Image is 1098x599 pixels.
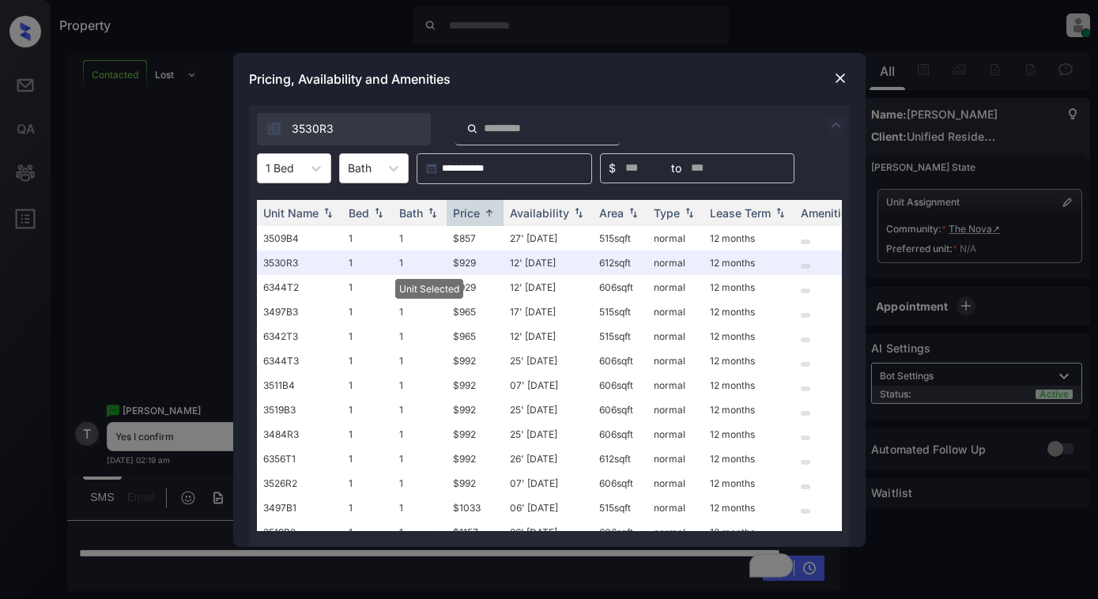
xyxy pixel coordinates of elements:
[504,471,593,495] td: 07' [DATE]
[504,397,593,422] td: 25' [DATE]
[342,446,393,471] td: 1
[593,226,647,251] td: 515 sqft
[292,120,334,138] span: 3530R3
[399,206,423,220] div: Bath
[257,397,342,422] td: 3519B3
[504,324,593,348] td: 12' [DATE]
[704,324,794,348] td: 12 months
[481,207,497,219] img: sorting
[393,324,447,348] td: 1
[342,251,393,275] td: 1
[647,520,704,544] td: normal
[704,251,794,275] td: 12 months
[504,275,593,299] td: 12' [DATE]
[263,206,319,220] div: Unit Name
[393,446,447,471] td: 1
[772,207,788,218] img: sorting
[681,207,697,218] img: sorting
[504,446,593,471] td: 26' [DATE]
[593,520,647,544] td: 606 sqft
[504,495,593,520] td: 06' [DATE]
[647,397,704,422] td: normal
[609,160,616,177] span: $
[647,495,704,520] td: normal
[257,299,342,324] td: 3497B3
[704,226,794,251] td: 12 months
[704,446,794,471] td: 12 months
[447,275,504,299] td: $929
[393,373,447,397] td: 1
[704,373,794,397] td: 12 months
[593,471,647,495] td: 606 sqft
[647,299,704,324] td: normal
[342,471,393,495] td: 1
[257,226,342,251] td: 3509B4
[257,275,342,299] td: 6344T2
[342,397,393,422] td: 1
[510,206,569,220] div: Availability
[593,299,647,324] td: 515 sqft
[447,324,504,348] td: $965
[593,324,647,348] td: 515 sqft
[704,299,794,324] td: 12 months
[342,226,393,251] td: 1
[625,207,641,218] img: sorting
[599,206,624,220] div: Area
[257,373,342,397] td: 3511B4
[447,348,504,373] td: $992
[593,275,647,299] td: 606 sqft
[342,520,393,544] td: 1
[647,324,704,348] td: normal
[447,299,504,324] td: $965
[593,251,647,275] td: 612 sqft
[447,446,504,471] td: $992
[233,53,866,105] div: Pricing, Availability and Amenities
[447,397,504,422] td: $992
[393,471,447,495] td: 1
[393,422,447,446] td: 1
[593,397,647,422] td: 606 sqft
[447,471,504,495] td: $992
[393,495,447,520] td: 1
[393,251,447,275] td: 1
[447,520,504,544] td: $1157
[593,495,647,520] td: 515 sqft
[704,471,794,495] td: 12 months
[647,373,704,397] td: normal
[257,251,342,275] td: 3530R3
[342,299,393,324] td: 1
[647,422,704,446] td: normal
[453,206,480,220] div: Price
[393,226,447,251] td: 1
[424,207,440,218] img: sorting
[504,373,593,397] td: 07' [DATE]
[447,373,504,397] td: $992
[342,422,393,446] td: 1
[447,422,504,446] td: $992
[257,422,342,446] td: 3484R3
[342,275,393,299] td: 1
[704,348,794,373] td: 12 months
[593,422,647,446] td: 606 sqft
[393,397,447,422] td: 1
[704,422,794,446] td: 12 months
[257,348,342,373] td: 6344T3
[504,251,593,275] td: 12' [DATE]
[654,206,680,220] div: Type
[342,495,393,520] td: 1
[647,226,704,251] td: normal
[447,495,504,520] td: $1033
[593,348,647,373] td: 606 sqft
[647,251,704,275] td: normal
[393,299,447,324] td: 1
[704,520,794,544] td: 12 months
[801,206,854,220] div: Amenities
[342,348,393,373] td: 1
[257,495,342,520] td: 3497B1
[647,275,704,299] td: normal
[447,251,504,275] td: $929
[266,121,282,137] img: icon-zuma
[704,275,794,299] td: 12 months
[671,160,681,177] span: to
[320,207,336,218] img: sorting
